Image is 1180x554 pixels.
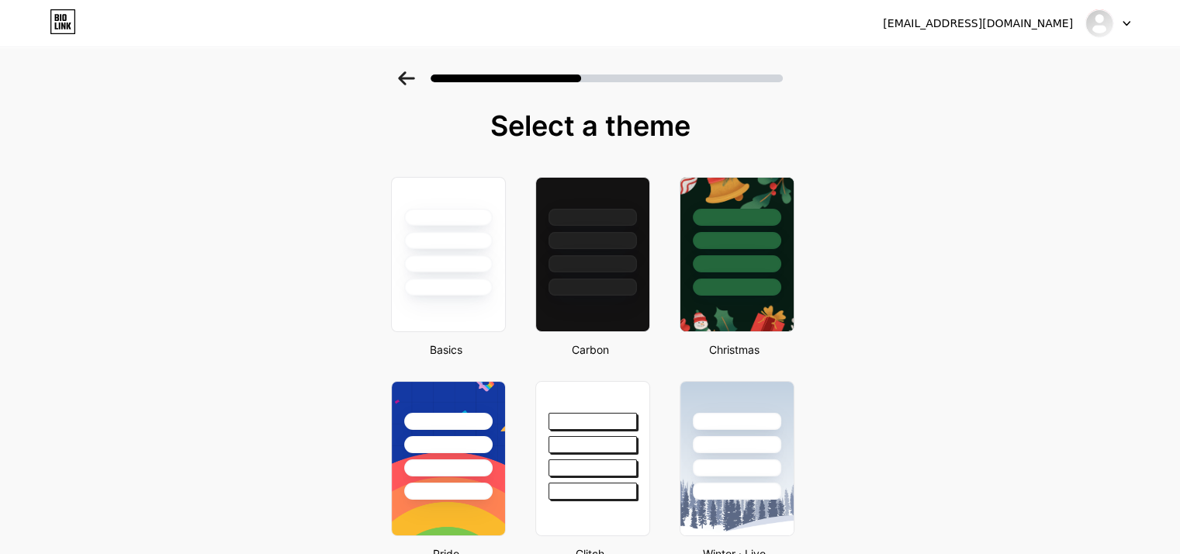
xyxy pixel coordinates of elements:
[1085,9,1114,38] img: SCCSE AOT
[385,110,796,141] div: Select a theme
[675,341,794,358] div: Christmas
[883,16,1073,32] div: [EMAIL_ADDRESS][DOMAIN_NAME]
[531,341,650,358] div: Carbon
[386,341,506,358] div: Basics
